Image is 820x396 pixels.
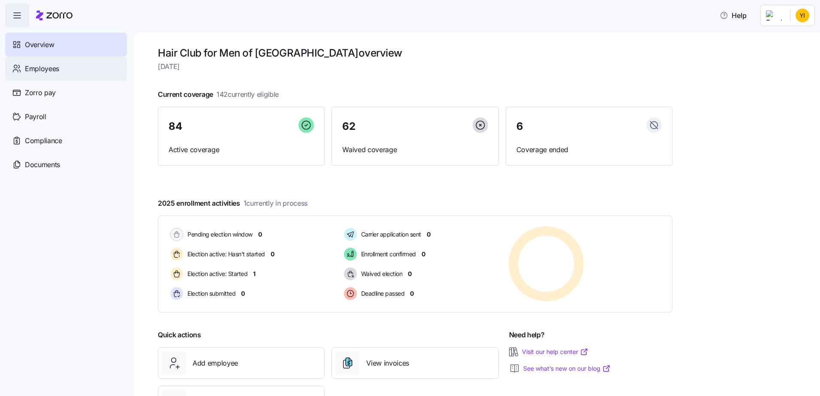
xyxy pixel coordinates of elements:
[366,358,409,369] span: View invoices
[359,230,421,239] span: Carrier application sent
[158,46,672,60] h1: Hair Club for Men of [GEOGRAPHIC_DATA] overview
[253,270,256,278] span: 1
[5,129,127,153] a: Compliance
[25,87,56,98] span: Zorro pay
[516,121,523,132] span: 6
[244,198,307,209] span: 1 currently in process
[796,9,809,22] img: 58bf486cf3c66a19402657e6b7d52db7
[217,89,279,100] span: 142 currently eligible
[516,144,662,155] span: Coverage ended
[241,289,245,298] span: 0
[422,250,425,258] span: 0
[5,105,127,129] a: Payroll
[359,289,405,298] span: Deadline passed
[720,10,747,21] span: Help
[158,330,201,340] span: Quick actions
[169,144,314,155] span: Active coverage
[185,250,265,258] span: Election active: Hasn't started
[427,230,431,239] span: 0
[410,289,414,298] span: 0
[25,135,62,146] span: Compliance
[169,121,182,132] span: 84
[522,348,588,356] a: Visit our help center
[408,270,412,278] span: 0
[359,250,416,258] span: Enrollment confirmed
[158,61,672,72] span: [DATE]
[25,63,59,74] span: Employees
[5,153,127,177] a: Documents
[25,111,46,122] span: Payroll
[342,121,355,132] span: 62
[5,57,127,81] a: Employees
[5,81,127,105] a: Zorro pay
[766,10,783,21] img: Employer logo
[5,33,127,57] a: Overview
[258,230,262,239] span: 0
[25,39,54,50] span: Overview
[185,230,253,239] span: Pending election window
[158,198,307,209] span: 2025 enrollment activities
[342,144,488,155] span: Waived coverage
[523,364,611,373] a: See what’s new on our blog
[185,289,235,298] span: Election submitted
[193,358,238,369] span: Add employee
[271,250,274,258] span: 0
[185,270,247,278] span: Election active: Started
[25,159,60,170] span: Documents
[713,7,754,24] button: Help
[158,89,279,100] span: Current coverage
[359,270,403,278] span: Waived election
[509,330,545,340] span: Need help?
